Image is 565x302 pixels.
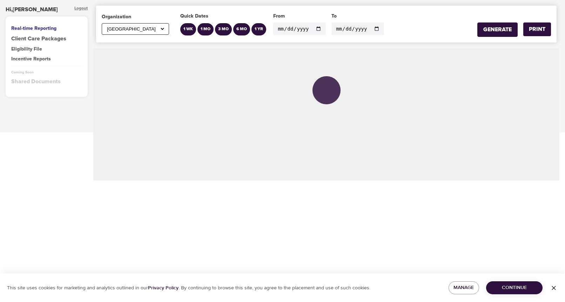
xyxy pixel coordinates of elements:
[236,26,247,32] div: 6 MO
[215,23,232,35] button: 3 MO
[197,23,214,35] button: 1 MO
[74,6,88,14] div: Logout
[11,46,82,53] div: Eligibility File
[11,70,82,75] div: Coming Soon
[180,23,196,35] button: 1 WK
[180,13,268,20] div: Quick Dates
[486,281,543,294] button: Continue
[11,78,82,86] div: Shared Documents
[6,6,58,14] div: Hi, [PERSON_NAME]
[331,13,384,20] div: To
[11,35,82,43] a: Client Care Packages
[477,22,518,37] button: GENERATE
[449,281,479,294] button: Manage
[483,26,512,34] div: GENERATE
[251,23,266,35] button: 1 YR
[273,13,326,20] div: From
[11,25,82,32] div: Real-time Reporting
[11,55,82,63] div: Incentive Reports
[233,23,250,35] button: 6 MO
[218,26,229,32] div: 3 MO
[523,22,551,36] button: PRINT
[148,285,179,291] a: Privacy Policy
[183,26,193,32] div: 1 WK
[201,26,210,32] div: 1 MO
[102,13,169,20] div: Organization
[529,25,545,33] div: PRINT
[492,283,537,292] span: Continue
[255,26,263,32] div: 1 YR
[454,283,473,292] span: Manage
